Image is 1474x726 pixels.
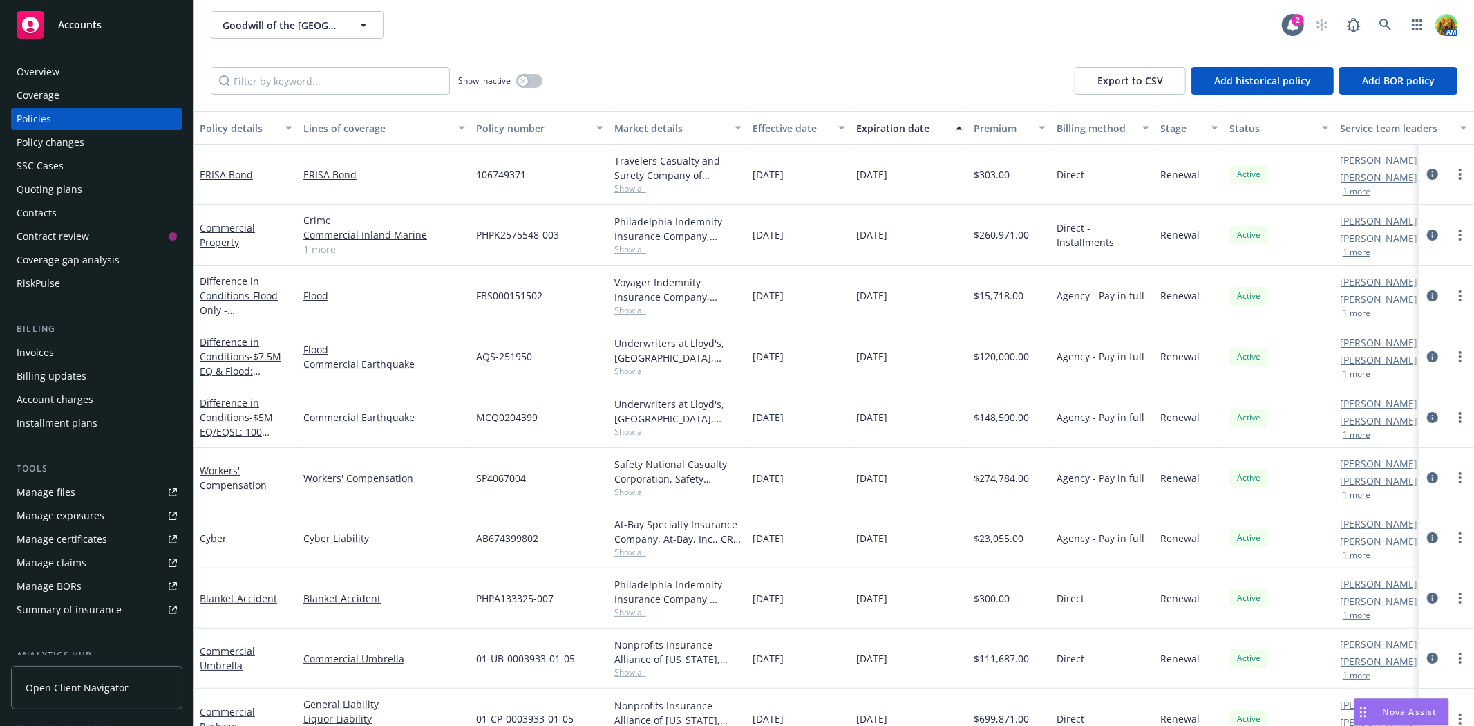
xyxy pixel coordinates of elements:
[200,221,255,249] a: Commercial Property
[11,462,182,476] div: Tools
[856,167,887,182] span: [DATE]
[200,532,227,545] a: Cyber
[17,505,104,527] div: Manage exposures
[211,11,384,39] button: Goodwill of the [GEOGRAPHIC_DATA]
[1343,431,1370,439] button: 1 more
[303,342,465,357] a: Flood
[1155,111,1224,145] button: Stage
[1452,590,1468,606] a: more
[1340,231,1417,245] a: [PERSON_NAME]
[1057,167,1084,182] span: Direct
[1340,274,1417,289] a: [PERSON_NAME]
[1057,531,1144,546] span: Agency - Pay in full
[1235,229,1263,241] span: Active
[1057,711,1084,726] span: Direct
[303,410,465,425] a: Commercial Earthquake
[614,121,726,136] div: Market details
[974,651,1029,666] span: $111,687.00
[17,155,64,177] div: SSC Cases
[200,396,287,467] a: Difference in Conditions
[17,575,82,597] div: Manage BORs
[303,651,465,666] a: Commercial Umbrella
[974,591,1010,606] span: $300.00
[1340,534,1417,548] a: [PERSON_NAME]
[614,153,741,183] div: Travelers Casualty and Surety Company of America, Travelers Insurance
[974,471,1029,485] span: $274,784.00
[753,167,784,182] span: [DATE]
[1424,469,1441,486] a: circleInformation
[753,711,784,726] span: [DATE]
[753,121,830,136] div: Effective date
[1362,74,1435,87] span: Add BOR policy
[753,531,784,546] span: [DATE]
[1057,349,1144,364] span: Agency - Pay in full
[1160,167,1200,182] span: Renewal
[856,227,887,242] span: [DATE]
[303,167,465,182] a: ERISA Bond
[11,389,182,411] a: Account charges
[1340,396,1417,411] a: [PERSON_NAME]
[856,121,947,136] div: Expiration date
[303,697,465,711] a: General Liability
[1057,471,1144,485] span: Agency - Pay in full
[11,528,182,550] a: Manage certificates
[753,288,784,303] span: [DATE]
[1340,516,1417,531] a: [PERSON_NAME]
[1424,348,1441,365] a: circleInformation
[856,410,887,425] span: [DATE]
[17,131,84,153] div: Policy changes
[303,242,465,257] a: 1 more
[1097,74,1163,87] span: Export to CSV
[200,274,287,346] a: Difference in Conditions
[476,121,588,136] div: Policy number
[11,412,182,434] a: Installment plans
[974,121,1030,136] div: Premium
[856,711,887,726] span: [DATE]
[1160,121,1203,136] div: Stage
[609,111,747,145] button: Market details
[11,365,182,387] a: Billing updates
[1452,227,1468,243] a: more
[614,637,741,667] div: Nonprofits Insurance Alliance of [US_STATE], Inc., Nonprofits Insurance Alliance of [US_STATE], I...
[1235,652,1263,664] span: Active
[1292,14,1304,26] div: 2
[11,322,182,336] div: Billing
[1424,530,1441,546] a: circleInformation
[1235,351,1263,363] span: Active
[1383,706,1437,718] span: Nova Assist
[11,155,182,177] a: SSC Cases
[1424,409,1441,426] a: circleInformation
[1235,168,1263,180] span: Active
[753,591,784,606] span: [DATE]
[1452,166,1468,183] a: more
[476,711,574,726] span: 01-CP-0003933-01-05
[1160,651,1200,666] span: Renewal
[1160,288,1200,303] span: Renewal
[11,202,182,224] a: Contacts
[614,546,741,558] span: Show all
[11,249,182,271] a: Coverage gap analysis
[17,412,97,434] div: Installment plans
[974,227,1029,242] span: $260,971.00
[1160,349,1200,364] span: Renewal
[1424,590,1441,606] a: circleInformation
[303,471,465,485] a: Workers' Compensation
[1340,456,1417,471] a: [PERSON_NAME]
[1334,111,1473,145] button: Service team leaders
[458,75,511,86] span: Show inactive
[753,227,784,242] span: [DATE]
[17,178,82,201] div: Quoting plans
[1340,637,1417,651] a: [PERSON_NAME]
[1340,292,1417,306] a: [PERSON_NAME]
[753,410,784,425] span: [DATE]
[476,651,575,666] span: 01-UB-0003933-01-05
[856,471,887,485] span: [DATE]
[1340,698,1417,712] a: [PERSON_NAME]
[200,335,287,407] a: Difference in Conditions
[223,18,342,32] span: Goodwill of the [GEOGRAPHIC_DATA]
[1160,531,1200,546] span: Renewal
[1308,11,1336,39] a: Start snowing
[303,227,465,242] a: Commercial Inland Marine
[1340,413,1417,428] a: [PERSON_NAME]
[1075,67,1186,95] button: Export to CSV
